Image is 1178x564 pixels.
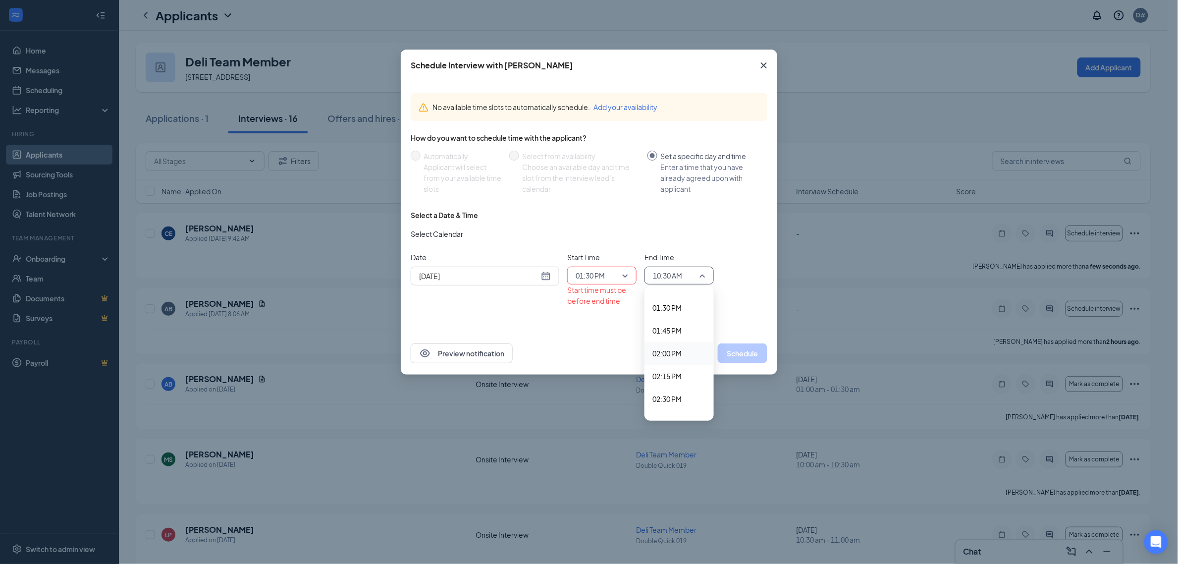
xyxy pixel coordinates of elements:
span: Start Time [567,252,637,263]
button: EyePreview notification [411,343,513,363]
svg: Cross [758,59,770,71]
span: 02:00 PM [652,348,682,359]
div: Automatically [424,151,501,162]
div: Start time must be before end time [567,284,637,306]
span: 01:30 PM [652,302,682,313]
span: 10:30 AM [653,268,682,283]
button: Add your availability [593,102,657,113]
svg: Warning [419,103,428,113]
div: Applicant will select from your available time slots [424,162,501,194]
div: Select a Date & Time [411,210,478,220]
span: 01:30 PM [576,268,605,283]
span: 02:15 PM [652,371,682,382]
div: Set a specific day and time [660,151,759,162]
svg: Eye [419,347,431,359]
span: End Time [644,252,714,263]
div: How do you want to schedule time with the applicant? [411,133,767,143]
input: Sep 4, 2025 [419,271,539,282]
div: Schedule Interview with [PERSON_NAME] [411,60,573,71]
div: Choose an available day and time slot from the interview lead’s calendar [522,162,640,194]
div: Select from availability [522,151,640,162]
span: 01:45 PM [652,325,682,336]
span: 02:30 PM [652,394,682,404]
div: Open Intercom Messenger [1144,530,1168,554]
span: Date [411,252,559,263]
span: Select Calendar [411,228,463,239]
button: Close [750,50,777,81]
span: 02:45 PM [652,416,682,427]
div: No available time slots to automatically schedule. [432,102,759,113]
button: Schedule [718,343,767,363]
div: Enter a time that you have already agreed upon with applicant [660,162,759,194]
